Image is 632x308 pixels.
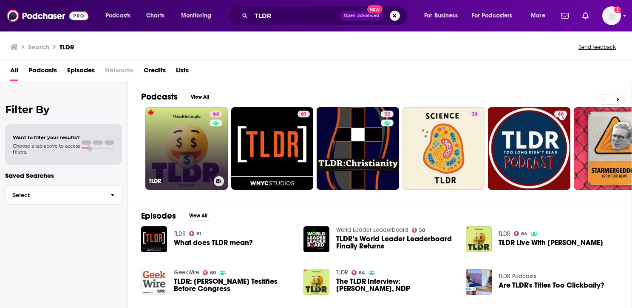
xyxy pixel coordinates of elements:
span: Charts [146,10,164,22]
button: Send feedback [576,43,618,51]
img: TLDR’s World Leader Leaderboard Finally Returns [303,226,329,252]
a: All [10,63,18,81]
span: 61 [301,110,306,119]
p: Saved Searches [5,171,122,180]
h3: Search [28,43,49,51]
a: TLDR’s World Leader Leaderboard Finally Returns [336,235,456,250]
h2: Filter By [5,103,122,116]
a: 33 [381,111,394,117]
a: Lists [176,63,189,81]
img: The TLDR Interview: Peter Julian, NDP [303,269,329,295]
img: Are TLDR's Titles Too Clickbaity? [466,269,492,295]
span: 64 [359,271,365,275]
span: Networks [105,63,133,81]
a: PodcastsView All [141,91,215,102]
button: View All [183,211,213,221]
a: TLDR: Mark Zuckerberg Testifies Before Congress [174,278,293,292]
h2: Episodes [141,211,176,221]
span: Monitoring [181,10,211,22]
img: What does TLDR mean? [141,226,167,252]
a: 46 [488,107,570,190]
svg: Add a profile image [614,6,621,13]
a: Show notifications dropdown [558,9,572,23]
button: View All [184,92,215,102]
h3: TLDR [60,43,74,51]
button: Show profile menu [602,6,621,25]
button: open menu [418,9,468,23]
h2: Podcasts [141,91,178,102]
span: New [367,5,383,13]
img: Podchaser - Follow, Share and Rate Podcasts [7,8,88,24]
a: Show notifications dropdown [579,9,592,23]
a: TLDR Live With Matty Matheson [499,239,603,246]
a: 64 [514,231,528,236]
a: 33 [317,107,399,190]
a: 38 [468,111,481,117]
span: 60 [210,271,216,275]
a: TLDR [499,230,510,237]
a: TLDR [336,269,348,276]
a: TLDR [174,230,186,237]
img: TLDR Live With Matty Matheson [466,226,492,252]
img: TLDR: Mark Zuckerberg Testifies Before Congress [141,269,167,295]
span: Logged in as amaclellan [602,6,621,25]
span: TLDR: [PERSON_NAME] Testifies Before Congress [174,278,293,292]
a: 58 [412,228,425,233]
button: open menu [525,9,556,23]
span: 64 [213,110,219,119]
a: 38 [402,107,485,190]
a: Charts [141,9,170,23]
a: 64 [210,111,222,117]
a: Credits [144,63,166,81]
button: open menu [466,9,525,23]
button: open menu [175,9,222,23]
div: Search podcasts, credits, & more... [236,6,415,26]
img: User Profile [602,6,621,25]
a: Episodes [67,63,95,81]
span: TLDR Live With [PERSON_NAME] [499,239,603,246]
a: 61 [298,111,310,117]
span: 38 [472,110,478,119]
input: Search podcasts, credits, & more... [251,9,340,23]
a: Podcasts [28,63,57,81]
a: The TLDR Interview: Peter Julian, NDP [336,278,456,292]
span: More [531,10,545,22]
a: 46 [554,111,567,117]
span: Want to filter your results? [13,134,80,140]
span: 58 [419,228,425,232]
a: Are TLDR's Titles Too Clickbaity? [499,282,604,289]
button: open menu [99,9,142,23]
span: For Podcasters [472,10,513,22]
a: 61 [231,107,314,190]
a: TLDR Podcasts [499,273,536,280]
span: The TLDR Interview: [PERSON_NAME], NDP [336,278,456,292]
span: 61 [196,232,201,236]
a: GeekWire [174,269,199,276]
button: Select [5,185,122,205]
a: What does TLDR mean? [174,239,253,246]
a: 60 [203,270,216,275]
span: 46 [558,110,564,119]
a: 64TLDR [145,107,228,190]
button: Open AdvancedNew [340,11,383,21]
a: 61 [189,231,201,236]
a: EpisodesView All [141,211,213,221]
span: Open Advanced [344,14,379,18]
span: Podcasts [105,10,130,22]
span: Choose a tab above to access filters. [13,143,80,155]
span: For Business [424,10,458,22]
